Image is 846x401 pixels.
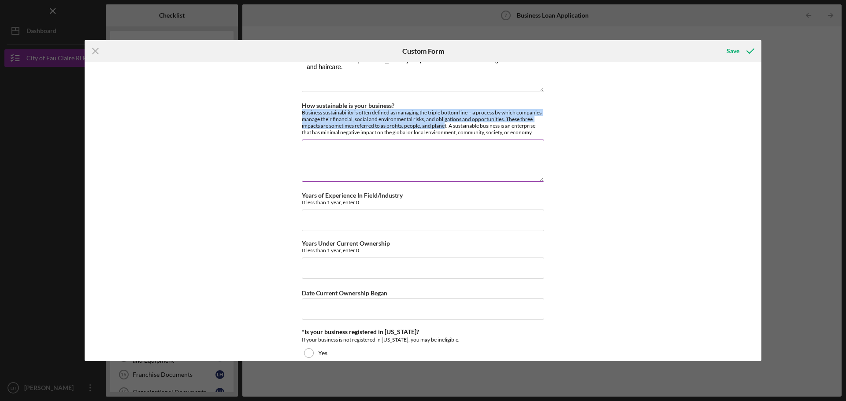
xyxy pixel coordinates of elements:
[302,191,403,199] label: Years of Experience In Field/Industry
[302,239,390,247] label: Years Under Current Ownership
[302,328,544,335] div: *Is your business registered in [US_STATE]?
[727,42,739,60] div: Save
[302,335,544,344] div: If your business is not registered in [US_STATE], you may be ineligible.
[302,102,394,109] label: How sustainable is your business?
[318,349,327,357] label: Yes
[302,49,544,92] textarea: This business is a [PERSON_NAME] shop/studio that will be servicing men's haircuts and haircare.
[302,247,544,254] div: If less than 1 year, enter 0
[302,109,544,136] div: Business sustainability is often defined as managing the triple bottom line – a process by which ...
[402,47,444,55] h6: Custom Form
[302,199,544,206] div: If less than 1 year, enter 0
[718,42,761,60] button: Save
[302,289,387,297] label: Date Current Ownership Began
